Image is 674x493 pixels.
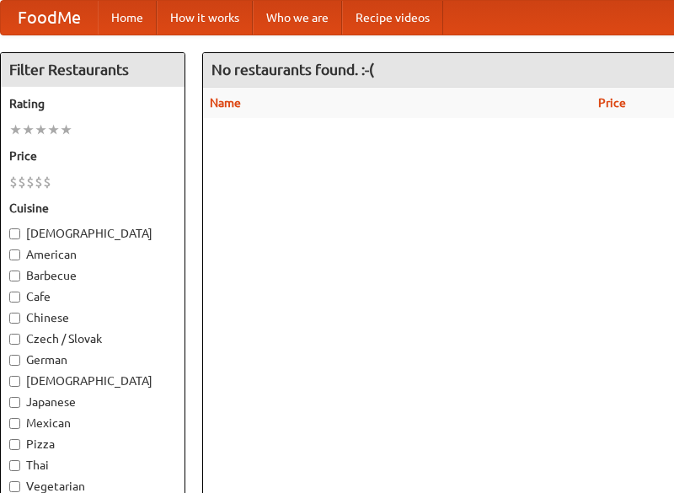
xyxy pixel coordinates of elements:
input: Thai [9,460,20,471]
label: American [9,246,176,263]
li: $ [18,173,26,191]
li: ★ [35,121,47,139]
label: German [9,351,176,368]
label: [DEMOGRAPHIC_DATA] [9,372,176,389]
a: Price [598,96,626,110]
label: [DEMOGRAPHIC_DATA] [9,225,176,242]
input: Pizza [9,439,20,450]
label: Japanese [9,394,176,410]
li: ★ [22,121,35,139]
li: $ [26,173,35,191]
label: Mexican [9,415,176,431]
input: Czech / Slovak [9,334,20,345]
a: How it works [157,1,253,35]
input: Mexican [9,418,20,429]
label: Czech / Slovak [9,330,176,347]
input: Chinese [9,313,20,324]
h5: Cuisine [9,200,176,217]
a: Who we are [253,1,342,35]
li: $ [9,173,18,191]
input: [DEMOGRAPHIC_DATA] [9,376,20,387]
label: Barbecue [9,267,176,284]
li: $ [35,173,43,191]
input: Vegetarian [9,481,20,492]
a: Name [210,96,241,110]
ng-pluralize: No restaurants found. :-( [211,62,374,78]
input: German [9,355,20,366]
input: Barbecue [9,271,20,281]
h4: Filter Restaurants [1,53,185,87]
label: Thai [9,457,176,474]
label: Pizza [9,436,176,453]
input: American [9,249,20,260]
label: Cafe [9,288,176,305]
a: Home [98,1,157,35]
input: Japanese [9,397,20,408]
li: $ [43,173,51,191]
h5: Price [9,147,176,164]
li: ★ [9,121,22,139]
li: ★ [47,121,60,139]
input: [DEMOGRAPHIC_DATA] [9,228,20,239]
a: FoodMe [1,1,98,35]
input: Cafe [9,292,20,303]
h5: Rating [9,95,176,112]
a: Recipe videos [342,1,443,35]
label: Chinese [9,309,176,326]
li: ★ [60,121,72,139]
